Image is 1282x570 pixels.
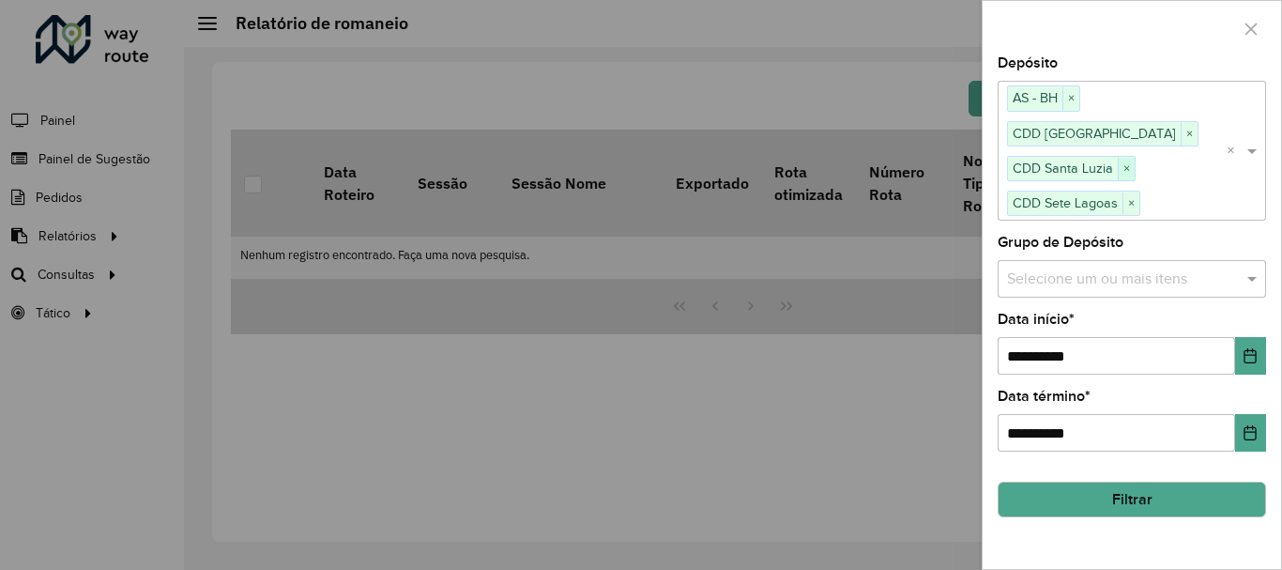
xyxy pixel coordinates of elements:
[998,308,1075,331] label: Data início
[998,482,1266,517] button: Filtrar
[1062,87,1079,110] span: ×
[998,231,1123,254] label: Grupo de Depósito
[1235,414,1266,452] button: Choose Date
[1008,192,1122,214] span: CDD Sete Lagoas
[1118,158,1135,180] span: ×
[998,385,1091,408] label: Data término
[998,52,1058,74] label: Depósito
[1122,193,1139,215] span: ×
[1227,140,1243,162] span: Clear all
[1235,337,1266,375] button: Choose Date
[1008,157,1118,179] span: CDD Santa Luzia
[1008,86,1062,109] span: AS - BH
[1181,123,1198,146] span: ×
[1008,122,1181,145] span: CDD [GEOGRAPHIC_DATA]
